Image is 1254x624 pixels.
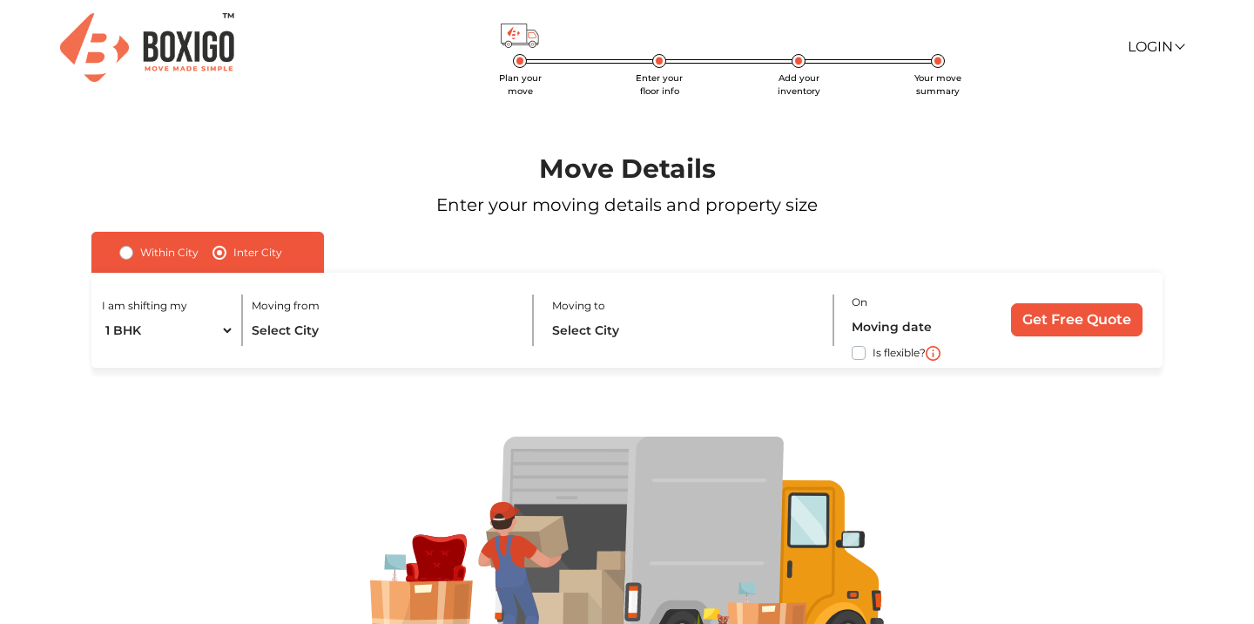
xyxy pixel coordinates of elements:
[1011,303,1143,336] input: Get Free Quote
[252,298,320,314] label: Moving from
[914,72,961,97] span: Your move summary
[51,192,1204,218] p: Enter your moving details and property size
[852,295,867,310] label: On
[778,72,820,97] span: Add your inventory
[51,153,1204,185] h1: Move Details
[636,72,683,97] span: Enter your floor info
[499,72,542,97] span: Plan your move
[873,343,926,361] label: Is flexible?
[252,315,517,346] input: Select City
[926,346,940,361] img: i
[60,13,234,82] img: Boxigo
[552,315,818,346] input: Select City
[233,242,282,263] label: Inter City
[102,298,187,314] label: I am shifting my
[552,298,605,314] label: Moving to
[852,312,985,343] input: Moving date
[1128,38,1183,55] a: Login
[140,242,199,263] label: Within City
